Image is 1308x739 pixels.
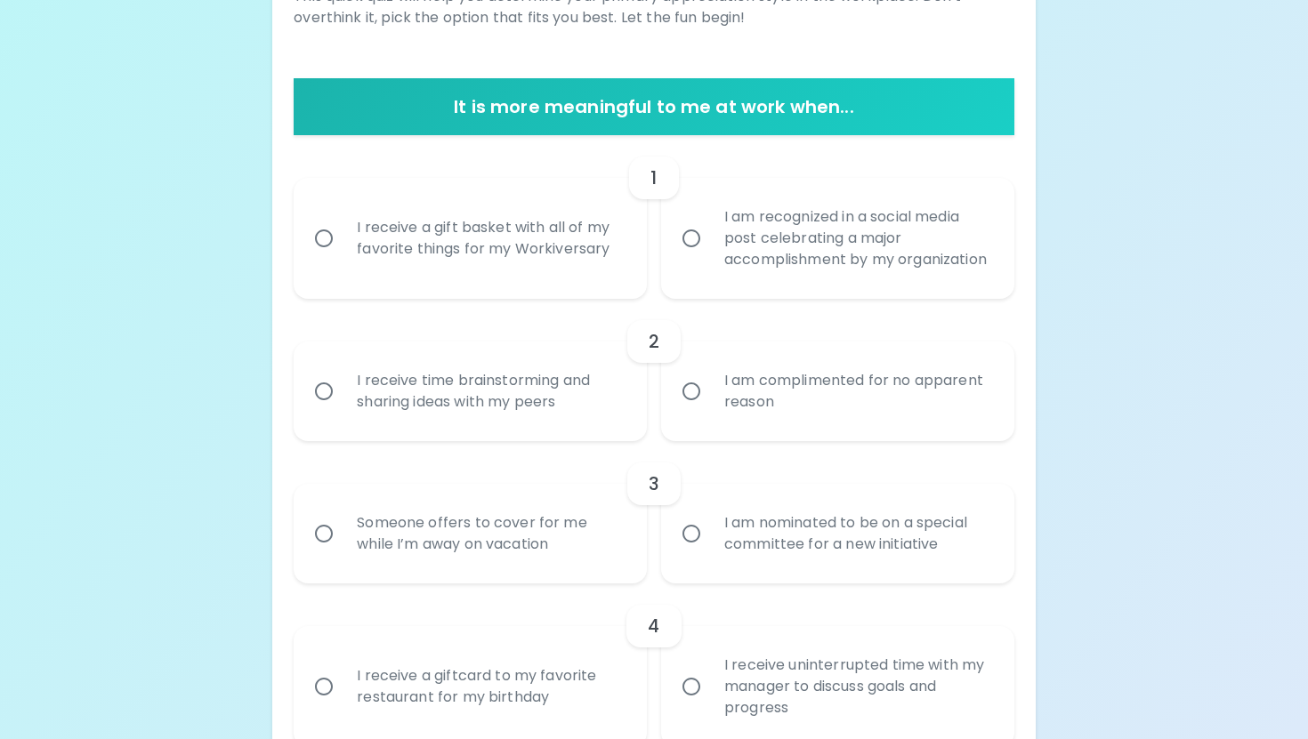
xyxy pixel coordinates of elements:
[343,644,637,729] div: I receive a giftcard to my favorite restaurant for my birthday
[294,299,1013,441] div: choice-group-check
[649,327,659,356] h6: 2
[301,92,1006,121] h6: It is more meaningful to me at work when...
[650,164,657,192] h6: 1
[343,491,637,576] div: Someone offers to cover for me while I’m away on vacation
[343,349,637,434] div: I receive time brainstorming and sharing ideas with my peers
[294,135,1013,299] div: choice-group-check
[710,349,1005,434] div: I am complimented for no apparent reason
[649,470,659,498] h6: 3
[710,491,1005,576] div: I am nominated to be on a special committee for a new initiative
[648,612,659,640] h6: 4
[294,441,1013,583] div: choice-group-check
[710,185,1005,292] div: I am recognized in a social media post celebrating a major accomplishment by my organization
[343,196,637,281] div: I receive a gift basket with all of my favorite things for my Workiversary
